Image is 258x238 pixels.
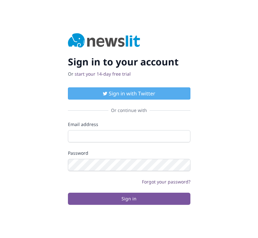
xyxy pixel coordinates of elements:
[68,121,190,128] label: Email address
[68,56,190,68] h2: Sign in to your account
[68,193,190,205] button: Sign in
[68,33,140,48] img: Newslit
[68,150,190,156] label: Password
[108,107,150,114] span: Or continue with
[142,179,190,185] a: Forgot your password?
[68,71,190,77] p: Or
[68,87,190,100] button: Sign in with Twitter
[75,71,131,77] a: start your 14-day free trial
